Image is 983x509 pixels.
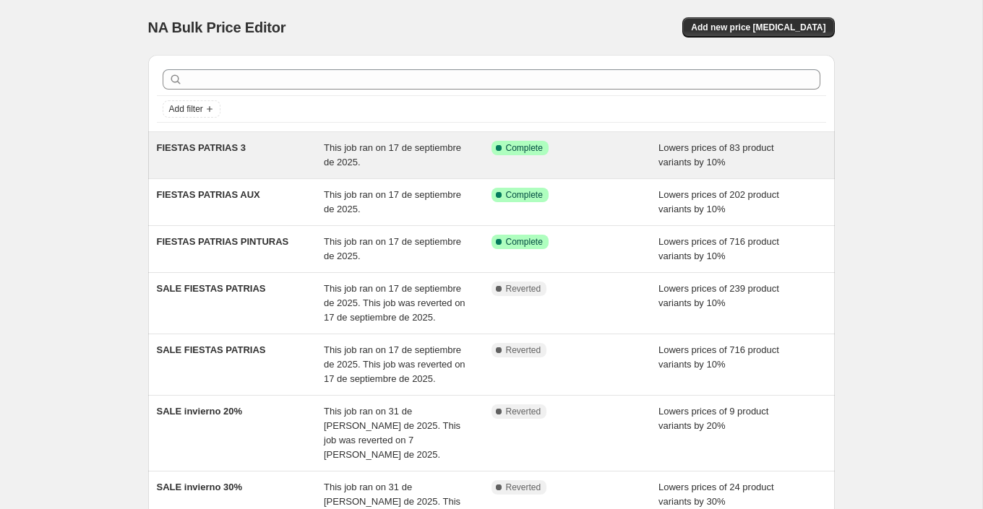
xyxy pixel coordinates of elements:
[157,406,242,417] span: SALE invierno 20%
[691,22,825,33] span: Add new price [MEDICAL_DATA]
[682,17,834,38] button: Add new price [MEDICAL_DATA]
[324,406,460,460] span: This job ran on 31 de [PERSON_NAME] de 2025. This job was reverted on 7 [PERSON_NAME] de 2025.
[324,142,461,168] span: This job ran on 17 de septiembre de 2025.
[324,283,465,323] span: This job ran on 17 de septiembre de 2025. This job was reverted on 17 de septiembre de 2025.
[506,142,543,154] span: Complete
[157,142,246,153] span: FIESTAS PATRIAS 3
[506,482,541,493] span: Reverted
[658,142,774,168] span: Lowers prices of 83 product variants by 10%
[324,344,465,384] span: This job ran on 17 de septiembre de 2025. This job was reverted on 17 de septiembre de 2025.
[506,406,541,417] span: Reverted
[506,189,543,201] span: Complete
[658,344,779,370] span: Lowers prices of 716 product variants by 10%
[157,236,289,247] span: FIESTAS PATRIAS PINTURAS
[324,236,461,261] span: This job ran on 17 de septiembre de 2025.
[148,19,286,35] span: NA Bulk Price Editor
[658,283,779,308] span: Lowers prices of 239 product variants by 10%
[506,344,541,356] span: Reverted
[506,283,541,295] span: Reverted
[324,189,461,214] span: This job ran on 17 de septiembre de 2025.
[506,236,543,248] span: Complete
[658,189,779,214] span: Lowers prices of 202 product variants by 10%
[658,482,774,507] span: Lowers prices of 24 product variants by 30%
[658,406,768,431] span: Lowers prices of 9 product variants by 20%
[157,482,242,492] span: SALE invierno 30%
[157,189,260,200] span: FIESTAS PATRIAS AUX
[169,103,203,115] span: Add filter
[163,100,220,118] button: Add filter
[157,283,266,294] span: SALE FIESTAS PATRIAS
[157,344,266,355] span: SALE FIESTAS PATRIAS
[658,236,779,261] span: Lowers prices of 716 product variants by 10%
